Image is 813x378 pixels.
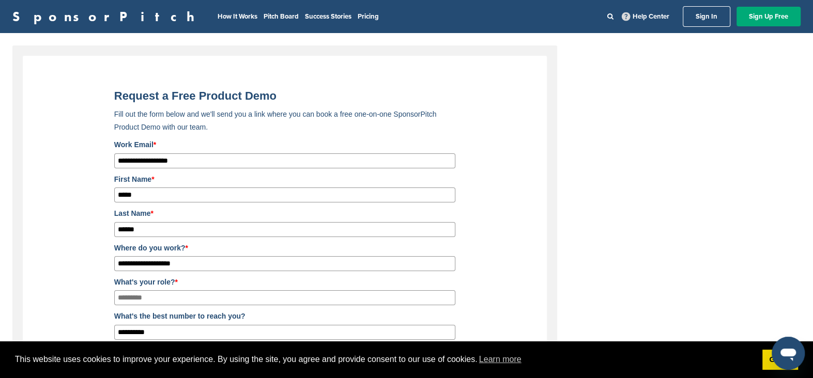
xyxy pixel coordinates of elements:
p: Fill out the form below and we'll send you a link where you can book a free one-on-one SponsorPit... [114,108,455,134]
label: Work Email [114,139,455,150]
a: How It Works [218,12,257,21]
a: Help Center [620,10,671,23]
a: Pricing [358,12,379,21]
iframe: Button to launch messaging window [772,337,805,370]
a: SponsorPitch [12,10,201,23]
a: Success Stories [305,12,351,21]
a: learn more about cookies [478,352,523,367]
a: Sign Up Free [737,7,801,26]
a: Pitch Board [264,12,299,21]
title: Request a Free Product Demo [114,89,455,103]
label: Last Name [114,208,455,219]
a: dismiss cookie message [762,350,798,370]
label: Where do you work? [114,242,455,254]
span: This website uses cookies to improve your experience. By using the site, you agree and provide co... [15,352,754,367]
label: What's your role? [114,276,455,288]
a: Sign In [683,6,730,27]
label: First Name [114,174,455,185]
label: What's the best number to reach you? [114,310,455,322]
